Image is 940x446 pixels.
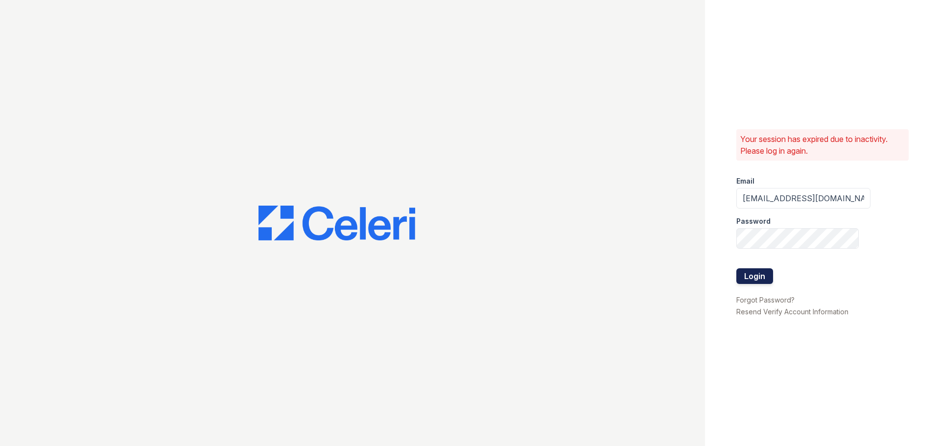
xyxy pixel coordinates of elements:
[736,307,848,316] a: Resend Verify Account Information
[736,268,773,284] button: Login
[740,133,905,157] p: Your session has expired due to inactivity. Please log in again.
[736,216,771,226] label: Password
[736,296,795,304] a: Forgot Password?
[258,206,415,241] img: CE_Logo_Blue-a8612792a0a2168367f1c8372b55b34899dd931a85d93a1a3d3e32e68fde9ad4.png
[736,176,754,186] label: Email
